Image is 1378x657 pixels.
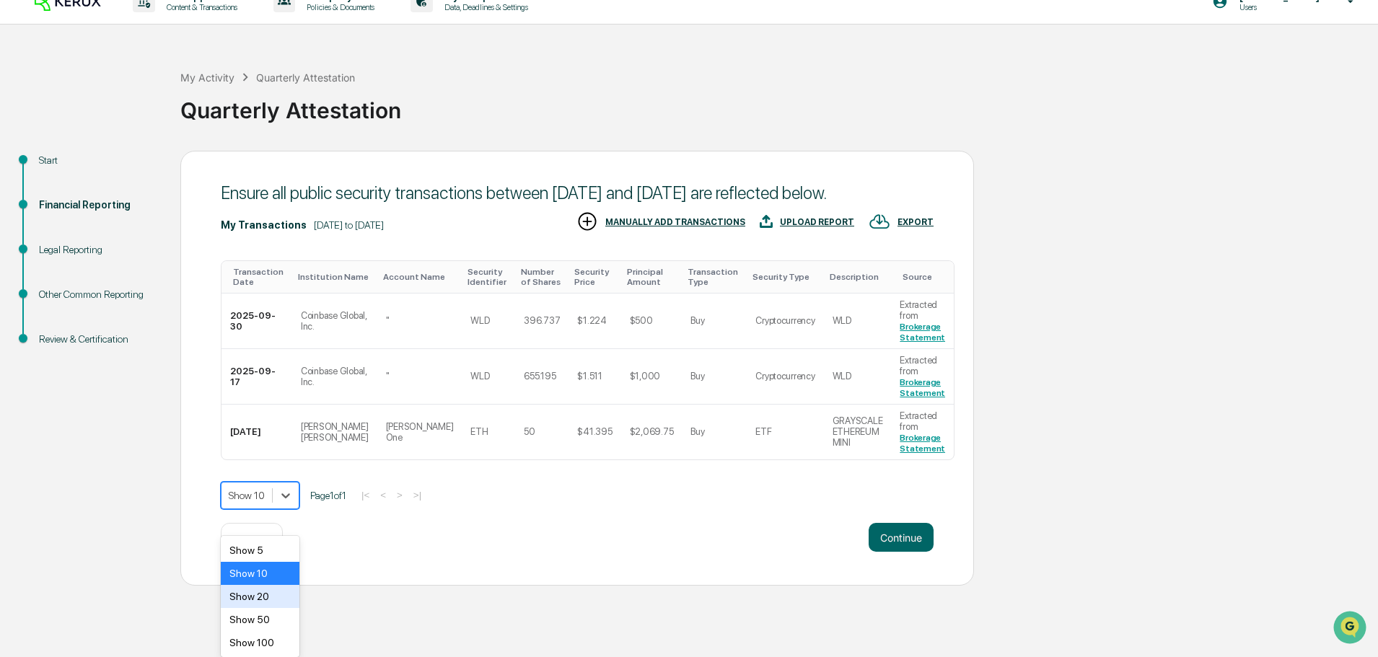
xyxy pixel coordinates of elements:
[891,405,954,459] td: Extracted from
[900,377,945,398] a: Brokerage Statement
[755,371,815,382] div: Cryptocurrency
[105,183,116,195] div: 🗄️
[295,2,382,12] p: Policies & Documents
[577,315,606,326] div: $1.224
[524,315,560,326] div: 396.737
[221,182,934,203] div: Ensure all public security transactions between [DATE] and [DATE] are reflected below.
[830,272,886,282] div: Toggle SortBy
[574,267,615,287] div: Toggle SortBy
[1228,2,1327,12] p: Users
[39,242,157,257] div: Legal Reporting
[39,332,157,347] div: Review & Certification
[221,294,292,349] td: 2025-09-30
[221,585,299,608] div: Show 20
[869,523,934,552] button: Continue
[119,182,179,196] span: Attestations
[409,489,426,501] button: >|
[755,426,771,437] div: ETF
[301,310,369,332] div: Coinbase Global, Inc.
[470,315,489,326] div: WLD
[898,217,934,227] div: EXPORT
[221,608,299,631] div: Show 50
[9,176,99,202] a: 🖐️Preclearance
[301,366,369,387] div: Coinbase Global, Inc.
[470,426,488,437] div: ETH
[39,198,157,213] div: Financial Reporting
[755,315,815,326] div: Cryptocurrency
[99,176,185,202] a: 🗄️Attestations
[14,110,40,136] img: 1746055101610-c473b297-6a78-478c-a979-82029cc54cd1
[577,371,602,382] div: $1.511
[301,421,369,443] div: [PERSON_NAME] [PERSON_NAME]
[29,182,93,196] span: Preclearance
[180,71,234,84] div: My Activity
[245,115,263,132] button: Start new chat
[891,349,954,405] td: Extracted from
[29,209,91,224] span: Data Lookup
[524,426,535,437] div: 50
[869,211,890,232] img: EXPORT
[357,489,374,501] button: |<
[470,371,489,382] div: WLD
[900,433,945,454] a: Brokerage Statement
[155,2,245,12] p: Content & Transactions
[49,125,183,136] div: We're available if you need us!
[14,30,263,53] p: How can we help?
[900,322,945,343] a: Brokerage Statement
[760,211,773,232] img: UPLOAD REPORT
[298,272,372,282] div: Toggle SortBy
[180,86,1371,123] div: Quarterly Attestation
[392,489,407,501] button: >
[256,71,355,84] div: Quarterly Attestation
[39,287,157,302] div: Other Common Reporting
[630,315,653,326] div: $500
[627,267,677,287] div: Toggle SortBy
[903,272,948,282] div: Toggle SortBy
[630,426,674,437] div: $2,069.75
[310,490,346,501] span: Page 1 of 1
[221,631,299,654] div: Show 100
[690,371,704,382] div: Buy
[688,267,741,287] div: Toggle SortBy
[221,349,292,405] td: 2025-09-17
[39,153,157,168] div: Start
[383,272,457,282] div: Toggle SortBy
[752,272,817,282] div: Toggle SortBy
[221,539,299,562] div: Show 5
[221,405,292,459] td: [DATE]
[891,294,954,349] td: Extracted from
[833,371,851,382] div: WLD
[577,426,612,437] div: $41.395
[233,267,286,287] div: Toggle SortBy
[376,489,390,501] button: <
[1332,609,1371,648] iframe: Open customer support
[524,371,556,382] div: 655.195
[314,219,384,231] div: [DATE] to [DATE]
[9,203,97,229] a: 🔎Data Lookup
[221,219,307,231] div: My Transactions
[630,371,660,382] div: $1,000
[780,217,854,227] div: UPLOAD REPORT
[221,562,299,585] div: Show 10
[468,267,509,287] div: Toggle SortBy
[377,405,462,459] td: [PERSON_NAME] One
[690,315,704,326] div: Buy
[605,217,745,227] div: MANUALLY ADD TRANSACTIONS
[144,244,175,255] span: Pylon
[377,349,462,405] td: ''
[833,315,851,326] div: WLD
[49,110,237,125] div: Start new chat
[102,244,175,255] a: Powered byPylon
[14,183,26,195] div: 🖐️
[14,211,26,222] div: 🔎
[433,2,535,12] p: Data, Deadlines & Settings
[377,294,462,349] td: ''
[833,415,883,448] div: GRAYSCALE ETHEREUM MINI
[690,426,704,437] div: Buy
[521,267,563,287] div: Toggle SortBy
[576,211,598,232] img: MANUALLY ADD TRANSACTIONS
